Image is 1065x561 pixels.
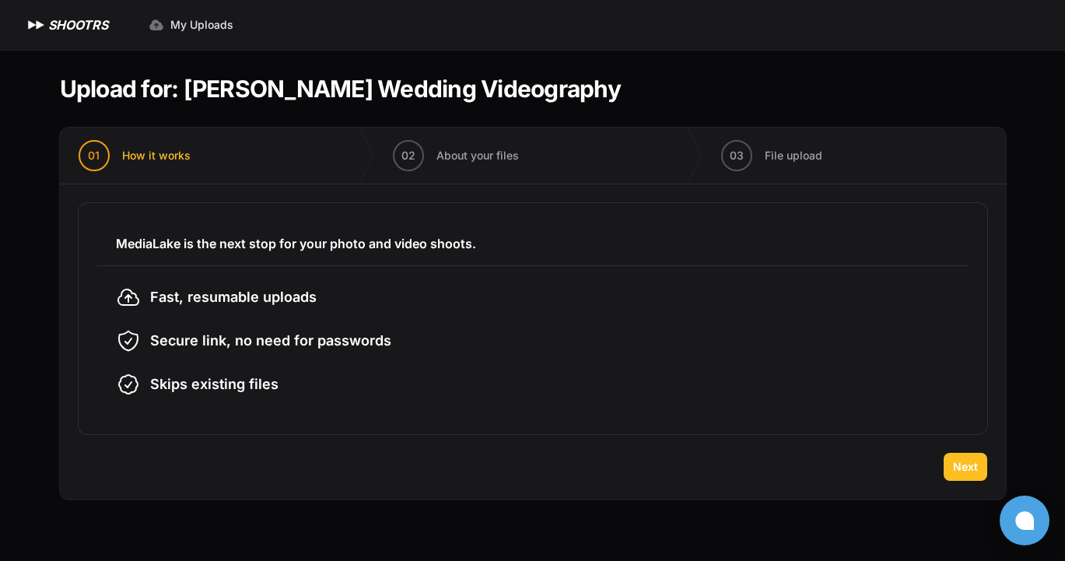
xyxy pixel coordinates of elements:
button: Open chat window [1000,496,1049,545]
span: How it works [122,148,191,163]
span: About your files [436,148,519,163]
button: 02 About your files [374,128,538,184]
button: 03 File upload [702,128,841,184]
button: 01 How it works [60,128,209,184]
span: File upload [765,148,822,163]
img: SHOOTRS [25,16,48,34]
span: Next [953,459,978,475]
button: Next [944,453,987,481]
a: SHOOTRS SHOOTRS [25,16,108,34]
span: 01 [88,148,100,163]
span: 02 [401,148,415,163]
span: My Uploads [170,17,233,33]
span: 03 [730,148,744,163]
span: Fast, resumable uploads [150,286,317,308]
span: Secure link, no need for passwords [150,330,391,352]
h1: Upload for: [PERSON_NAME] Wedding Videography [60,75,621,103]
h3: MediaLake is the next stop for your photo and video shoots. [116,234,950,253]
span: Skips existing files [150,373,279,395]
a: My Uploads [139,11,243,39]
h1: SHOOTRS [48,16,108,34]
